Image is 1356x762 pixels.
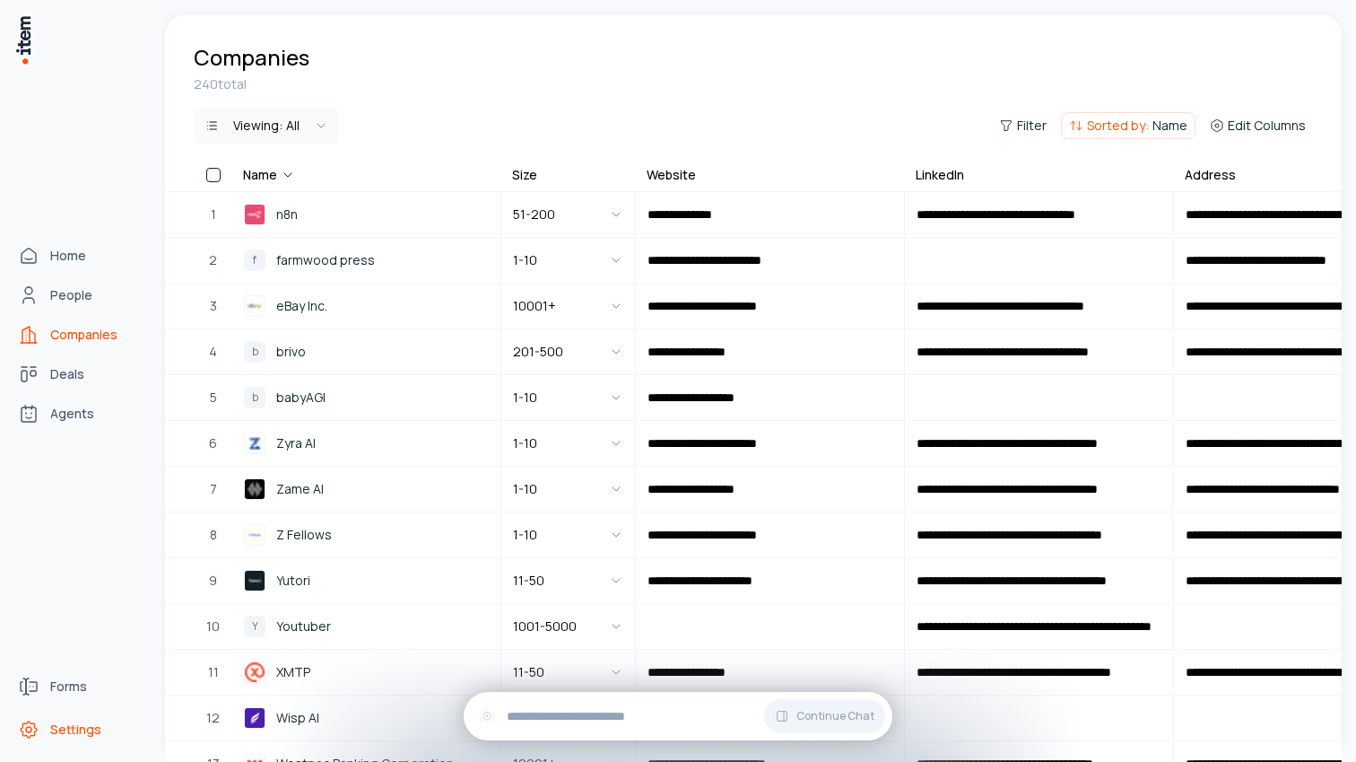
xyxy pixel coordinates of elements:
[276,571,310,591] span: Yutori
[243,166,295,184] div: Name
[194,43,309,72] h1: Companies
[244,524,265,546] img: Z Fellows
[916,166,964,184] div: LinkedIn
[1228,117,1306,135] span: Edit Columns
[244,204,265,225] img: n8n
[233,651,500,694] a: XMTPXMTP
[233,376,500,419] a: bbabyAGI
[1061,112,1195,139] button: Sorted by:Name
[210,388,217,407] span: 5
[233,513,500,556] a: Z FellowsZ Fellows
[233,559,500,602] a: YutoriYutori
[210,525,217,545] span: 8
[1087,117,1149,135] span: Sorted by:
[11,238,147,274] a: Home
[276,708,319,728] span: Wisp AI
[50,326,117,344] span: Companies
[208,662,219,682] span: 11
[194,75,1313,93] div: 240 total
[50,721,101,739] span: Settings
[209,434,217,453] span: 6
[11,317,147,353] a: Companies
[276,296,327,316] span: eBay Inc.
[233,285,500,328] a: eBay Inc.eBay Inc.
[276,342,306,362] span: brivo
[796,709,874,723] span: Continue Chat
[276,479,324,499] span: Zame AI
[50,247,86,265] span: Home
[276,525,332,545] span: Z Fellows
[512,166,537,184] div: Size
[11,712,147,748] a: Settings
[210,296,217,316] span: 3
[210,479,217,499] span: 7
[211,205,216,224] span: 1
[244,707,265,729] img: Wisp AI
[209,250,217,270] span: 2
[11,669,147,705] a: Forms
[209,571,217,591] span: 9
[233,117,300,135] div: Viewing:
[244,341,265,363] div: b
[206,708,220,728] span: 12
[276,434,316,453] span: Zyra AI
[233,468,500,511] a: Zame AIZame AI
[244,478,265,500] img: Zame AI
[14,14,32,66] img: Item Brain Logo
[233,193,500,236] a: n8nn8n
[764,699,885,733] button: Continue Chat
[1017,117,1047,135] span: Filter
[50,405,94,423] span: Agents
[11,356,147,392] a: Deals
[11,277,147,313] a: People
[206,617,220,636] span: 10
[50,678,87,696] span: Forms
[1152,117,1187,135] span: Name
[1185,166,1236,184] div: Address
[233,330,500,373] a: bbrivo
[276,250,375,270] span: farmwood press
[276,205,298,224] span: n8n
[244,250,265,271] div: f
[276,617,331,636] span: Youtuber
[244,616,265,637] div: Y
[244,295,265,317] img: eBay Inc.
[276,388,326,407] span: babyAGI
[464,692,892,740] div: Continue Chat
[244,387,265,408] div: b
[276,662,310,682] span: XMTP
[233,696,500,740] a: Wisp AIWisp AI
[233,422,500,465] a: Zyra AIZyra AI
[233,605,500,648] a: YYoutuber
[50,365,84,383] span: Deals
[209,342,217,362] span: 4
[244,570,265,591] img: Yutori
[11,396,147,432] a: Agents
[992,113,1054,138] button: Filter
[244,661,265,683] img: XMTP
[647,166,696,184] div: Website
[244,433,265,454] img: Zyra AI
[50,286,92,304] span: People
[233,239,500,282] a: ffarmwood press
[1203,113,1313,138] button: Edit Columns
